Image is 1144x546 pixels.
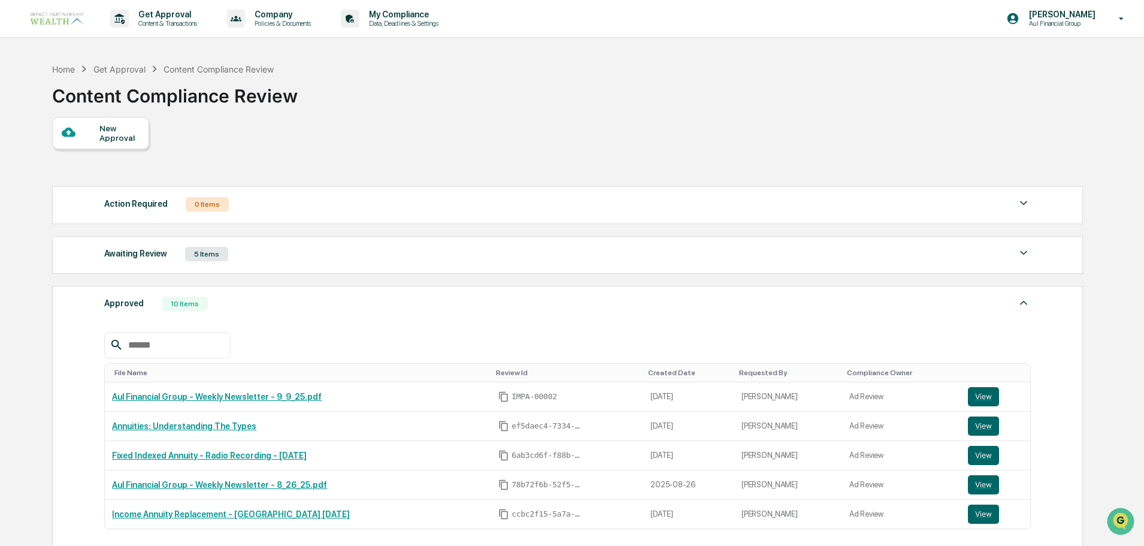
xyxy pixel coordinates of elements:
[842,412,961,441] td: Ad Review
[164,64,274,74] div: Content Compliance Review
[512,509,583,519] span: ccbc2f15-5a7a-44ae-9a45-c89e885c656e
[968,505,1023,524] a: View
[82,146,153,168] a: 🗄️Attestations
[99,151,149,163] span: Attestations
[7,146,82,168] a: 🖐️Preclearance
[114,369,486,377] div: Toggle SortBy
[498,450,509,461] span: Copy Id
[12,92,34,113] img: 1746055101610-c473b297-6a78-478c-a979-82029cc54cd1
[968,387,999,406] button: View
[512,421,583,431] span: ef5daec4-7334-4458-b1d9-a181fd4f575d
[185,247,228,261] div: 5 Items
[12,152,22,162] div: 🖐️
[112,509,350,519] a: Income Annuity Replacement - [GEOGRAPHIC_DATA] [DATE]
[498,479,509,490] span: Copy Id
[734,470,842,500] td: [PERSON_NAME]
[739,369,837,377] div: Toggle SortBy
[104,295,144,311] div: Approved
[648,369,730,377] div: Toggle SortBy
[104,196,168,212] div: Action Required
[112,480,327,490] a: Aul Financial Group - Weekly Newsletter - 8_26_25.pdf
[643,412,734,441] td: [DATE]
[12,175,22,185] div: 🔎
[87,152,96,162] div: 🗄️
[734,412,842,441] td: [PERSON_NAME]
[643,470,734,500] td: 2025-08-26
[29,11,86,26] img: logo
[1106,506,1138,539] iframe: Open customer support
[847,369,956,377] div: Toggle SortBy
[842,441,961,470] td: Ad Review
[512,480,583,490] span: 78b72f6b-52f5-4160-910c-4f7945deff4e
[968,417,999,436] button: View
[162,297,208,311] div: 10 Items
[968,387,1023,406] a: View
[734,382,842,412] td: [PERSON_NAME]
[7,169,80,191] a: 🔎Data Lookup
[99,123,140,143] div: New Approval
[512,451,583,460] span: 6ab3cd6f-f88b-4460-aea0-ec859a33aa68
[512,392,557,402] span: IMPA-00002
[498,391,509,402] span: Copy Id
[104,246,167,261] div: Awaiting Review
[112,392,322,402] a: Aul Financial Group - Weekly Newsletter - 9_9_25.pdf
[842,500,961,529] td: Ad Review
[245,10,317,19] p: Company
[968,475,999,494] button: View
[52,64,75,74] div: Home
[24,151,77,163] span: Preclearance
[52,76,298,107] div: Content Compliance Review
[112,451,307,460] a: Fixed Indexed Annuity - Radio Recording - [DATE]
[24,174,75,186] span: Data Lookup
[968,505,999,524] button: View
[1016,295,1031,310] img: caret
[734,441,842,470] td: [PERSON_NAME]
[12,25,218,44] p: How can we help?
[643,382,734,412] td: [DATE]
[359,19,444,28] p: Data, Deadlines & Settings
[186,197,229,212] div: 0 Items
[112,421,256,431] a: Annuities: Understanding The Types
[643,500,734,529] td: [DATE]
[1019,10,1101,19] p: [PERSON_NAME]
[1019,19,1101,28] p: Aul Financial Group
[498,509,509,520] span: Copy Id
[1016,196,1031,210] img: caret
[41,104,152,113] div: We're available if you need us!
[968,475,1023,494] a: View
[204,95,218,110] button: Start new chat
[842,470,961,500] td: Ad Review
[359,10,444,19] p: My Compliance
[496,369,638,377] div: Toggle SortBy
[41,92,196,104] div: Start new chat
[245,19,317,28] p: Policies & Documents
[84,203,145,212] a: Powered byPylon
[498,421,509,432] span: Copy Id
[968,446,999,465] button: View
[842,382,961,412] td: Ad Review
[1016,246,1031,260] img: caret
[129,10,203,19] p: Get Approval
[968,417,1023,436] a: View
[119,203,145,212] span: Pylon
[93,64,146,74] div: Get Approval
[643,441,734,470] td: [DATE]
[129,19,203,28] p: Content & Transactions
[734,500,842,529] td: [PERSON_NAME]
[970,369,1025,377] div: Toggle SortBy
[968,446,1023,465] a: View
